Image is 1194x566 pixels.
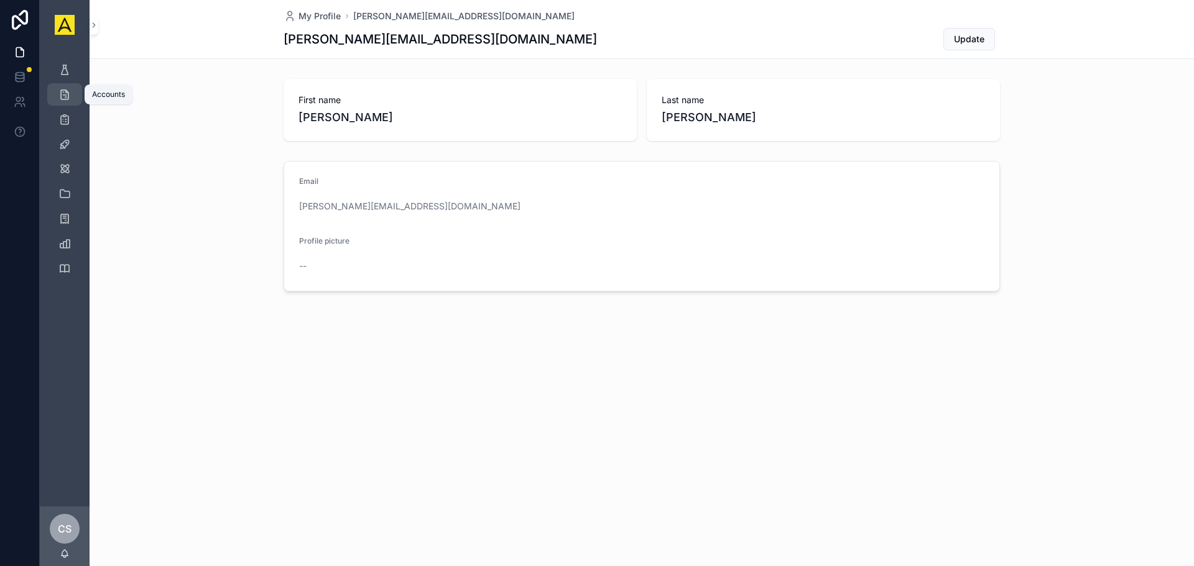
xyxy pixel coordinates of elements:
[353,10,575,22] a: [PERSON_NAME][EMAIL_ADDRESS][DOMAIN_NAME]
[954,33,984,45] span: Update
[284,30,597,48] h1: [PERSON_NAME][EMAIL_ADDRESS][DOMAIN_NAME]
[58,521,72,536] span: CS
[284,10,341,22] a: My Profile
[299,176,318,186] span: Email
[40,50,90,296] div: scrollable content
[298,94,622,106] span: First name
[943,28,995,50] button: Update
[299,236,349,245] span: Profile picture
[662,109,985,126] span: [PERSON_NAME]
[662,94,985,106] span: Last name
[298,10,341,22] span: My Profile
[55,15,75,35] img: App logo
[92,89,125,99] div: Accounts
[298,109,622,126] span: [PERSON_NAME]
[299,200,521,212] a: [PERSON_NAME][EMAIL_ADDRESS][DOMAIN_NAME]
[299,260,307,272] span: --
